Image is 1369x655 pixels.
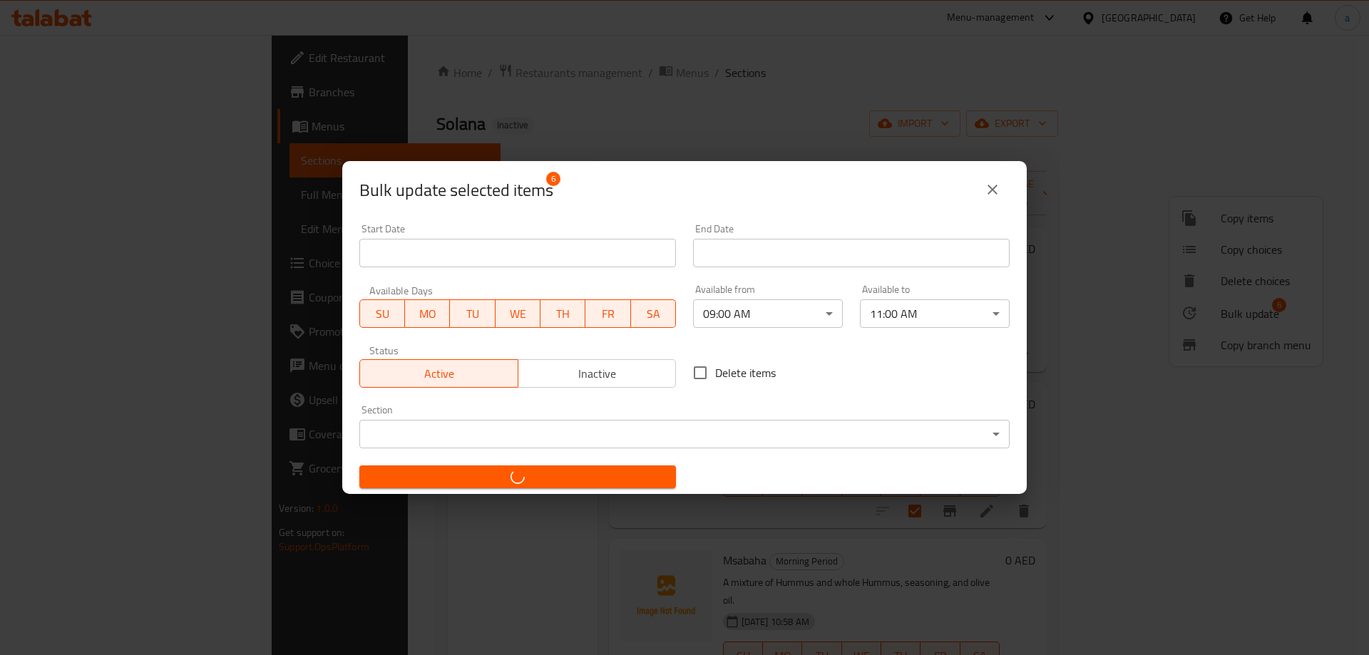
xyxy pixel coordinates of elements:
button: WE [496,299,540,328]
span: SA [637,304,670,324]
span: TU [456,304,489,324]
span: Delete items [715,364,776,381]
span: TH [546,304,580,324]
span: Selected items count [359,179,553,202]
button: Active [359,359,518,388]
button: TU [450,299,495,328]
button: SU [359,299,405,328]
button: close [975,172,1010,207]
button: MO [405,299,450,328]
span: WE [501,304,535,324]
span: SU [366,304,399,324]
div: 11:00 AM [860,299,1010,328]
button: FR [585,299,630,328]
div: ​ [359,420,1010,448]
span: MO [411,304,444,324]
span: FR [591,304,625,324]
span: Active [366,363,513,384]
span: 6 [546,172,560,186]
button: SA [631,299,676,328]
span: Inactive [524,363,671,384]
button: TH [540,299,585,328]
div: 09:00 AM [693,299,843,328]
button: Inactive [518,359,677,388]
